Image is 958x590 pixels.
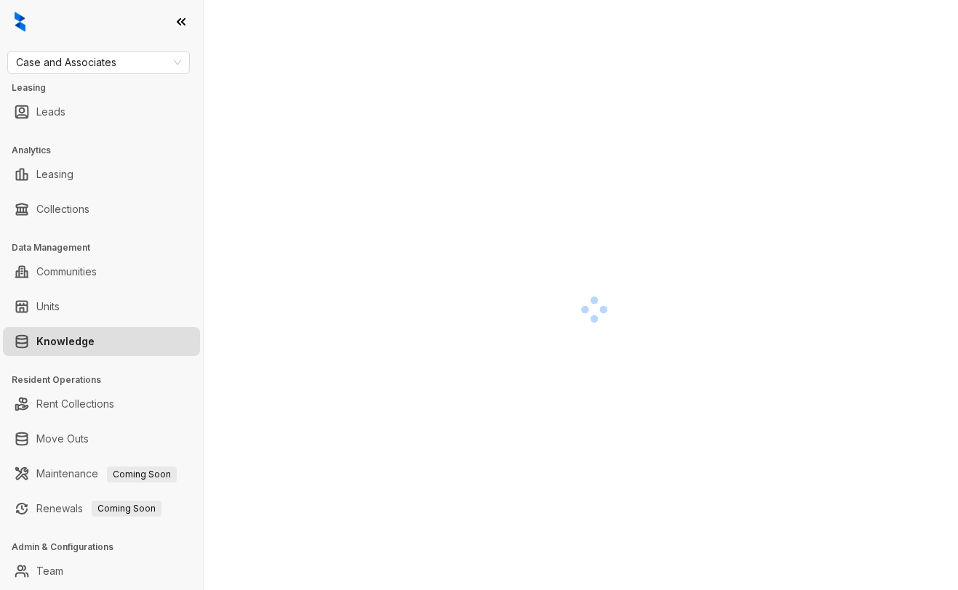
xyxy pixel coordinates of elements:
li: Units [3,292,200,321]
a: Leads [36,97,65,126]
img: logo [15,12,25,32]
h3: Analytics [12,144,203,157]
li: Leasing [3,160,200,189]
li: Team [3,557,200,586]
li: Communities [3,257,200,286]
span: Coming Soon [92,501,161,517]
a: Leasing [36,160,73,189]
li: Knowledge [3,327,200,356]
a: Team [36,557,63,586]
h3: Admin & Configurations [12,541,203,554]
a: Communities [36,257,97,286]
span: Coming Soon [107,466,177,482]
li: Maintenance [3,459,200,488]
a: Collections [36,195,89,224]
h3: Data Management [12,241,203,254]
a: Knowledge [36,327,95,356]
span: Case and Associates [16,52,181,73]
a: Units [36,292,60,321]
li: Renewals [3,494,200,523]
h3: Leasing [12,81,203,94]
a: Move Outs [36,424,89,453]
a: Rent Collections [36,389,114,419]
li: Move Outs [3,424,200,453]
a: RenewalsComing Soon [36,494,161,523]
li: Rent Collections [3,389,200,419]
h3: Resident Operations [12,373,203,387]
li: Collections [3,195,200,224]
li: Leads [3,97,200,126]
